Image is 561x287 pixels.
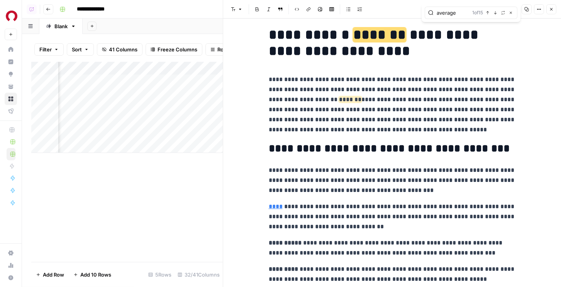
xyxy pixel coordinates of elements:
a: Home [5,43,17,56]
a: Your Data [5,80,17,93]
a: Browse [5,93,17,105]
span: Add Row [43,271,64,279]
button: Help + Support [5,272,17,284]
button: 41 Columns [97,43,142,56]
button: Filter [34,43,64,56]
span: Add 10 Rows [80,271,111,279]
div: 5 Rows [145,268,175,281]
div: Blank [54,22,68,30]
div: 32/41 Columns [175,268,223,281]
button: Add 10 Rows [69,268,116,281]
button: Add Row [31,268,69,281]
img: Rocket Mortgage Logo [5,9,19,23]
span: Sort [72,46,82,53]
span: Freeze Columns [158,46,197,53]
button: Row Height [205,43,250,56]
a: Usage [5,259,17,272]
span: Filter [39,46,52,53]
span: 1 of 15 [472,9,483,16]
a: Opportunities [5,68,17,80]
span: 41 Columns [109,46,137,53]
a: Blank [39,19,83,34]
input: Search [437,9,469,17]
a: Insights [5,56,17,68]
a: Flightpath [5,105,17,117]
span: Row Height [217,46,245,53]
button: Sort [67,43,94,56]
button: Freeze Columns [146,43,202,56]
a: Settings [5,247,17,259]
button: Workspace: Rocket Mortgage [5,6,17,25]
